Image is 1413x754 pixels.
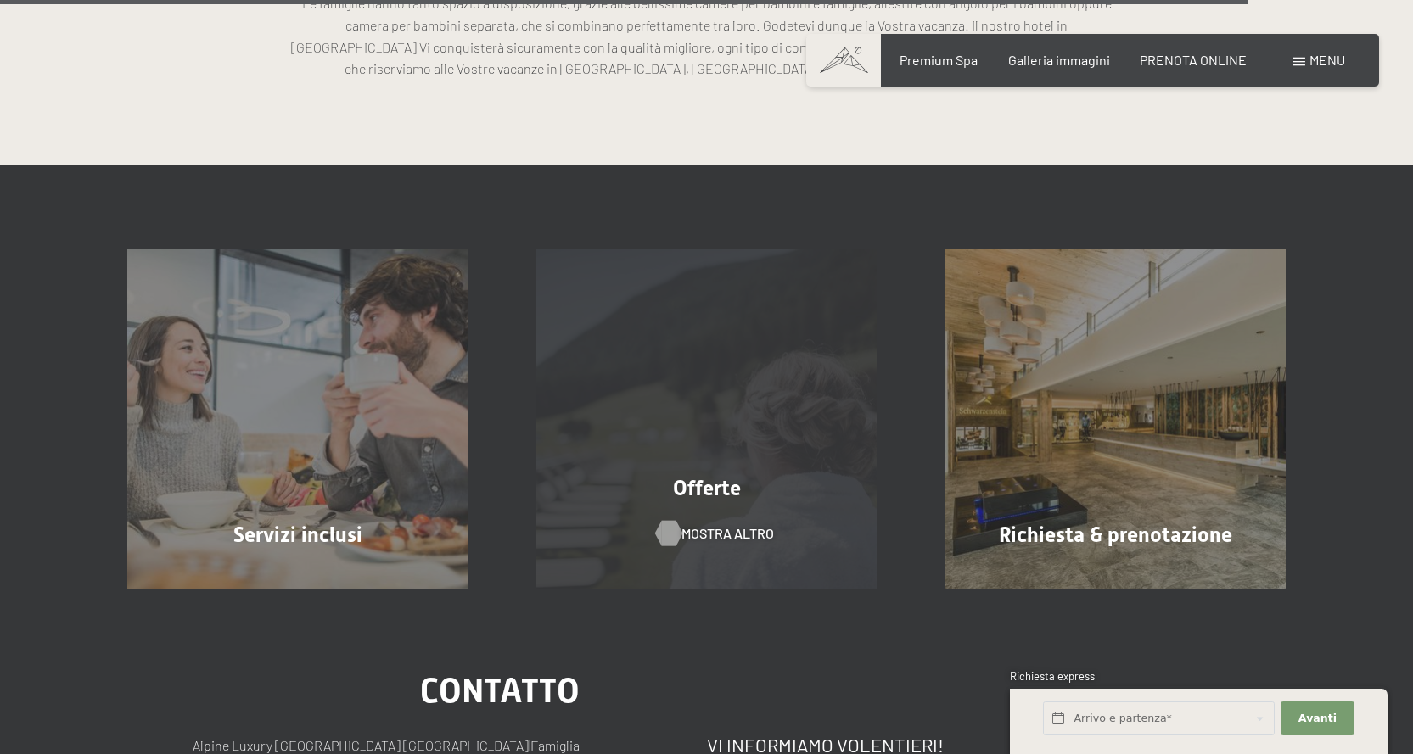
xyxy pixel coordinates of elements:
span: Richiesta & prenotazione [999,522,1232,547]
a: Camere & Prezzi – Suite con sauna & whirlpool | Schwarzenstein Servizi inclusi [93,249,502,590]
button: Avanti [1281,701,1354,736]
a: Galleria immagini [1008,52,1110,68]
a: PRENOTA ONLINE [1140,52,1247,68]
a: Camere & Prezzi – Suite con sauna & whirlpool | Schwarzenstein Offerte mostra altro [502,249,911,590]
span: mostra altro [681,524,774,543]
span: Avanti [1298,711,1337,726]
a: Camere & Prezzi – Suite con sauna & whirlpool | Schwarzenstein Richiesta & prenotazione [911,249,1320,590]
a: Premium Spa [900,52,978,68]
span: Contatto [420,671,580,711]
span: | [529,737,530,753]
span: Richiesta express [1010,669,1095,683]
span: Servizi inclusi [233,522,362,547]
span: Menu [1309,52,1345,68]
span: Offerte [673,476,741,500]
